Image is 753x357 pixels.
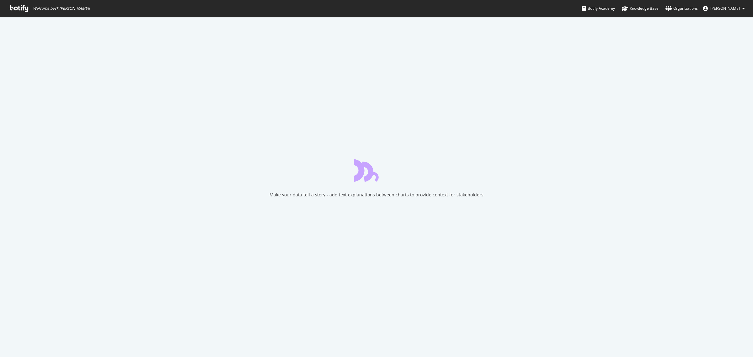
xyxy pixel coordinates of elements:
span: Fabien Borsa [710,6,740,11]
div: Organizations [665,5,698,12]
span: Welcome back, [PERSON_NAME] ! [33,6,90,11]
div: Knowledge Base [622,5,659,12]
div: Botify Academy [582,5,615,12]
button: [PERSON_NAME] [698,3,750,13]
